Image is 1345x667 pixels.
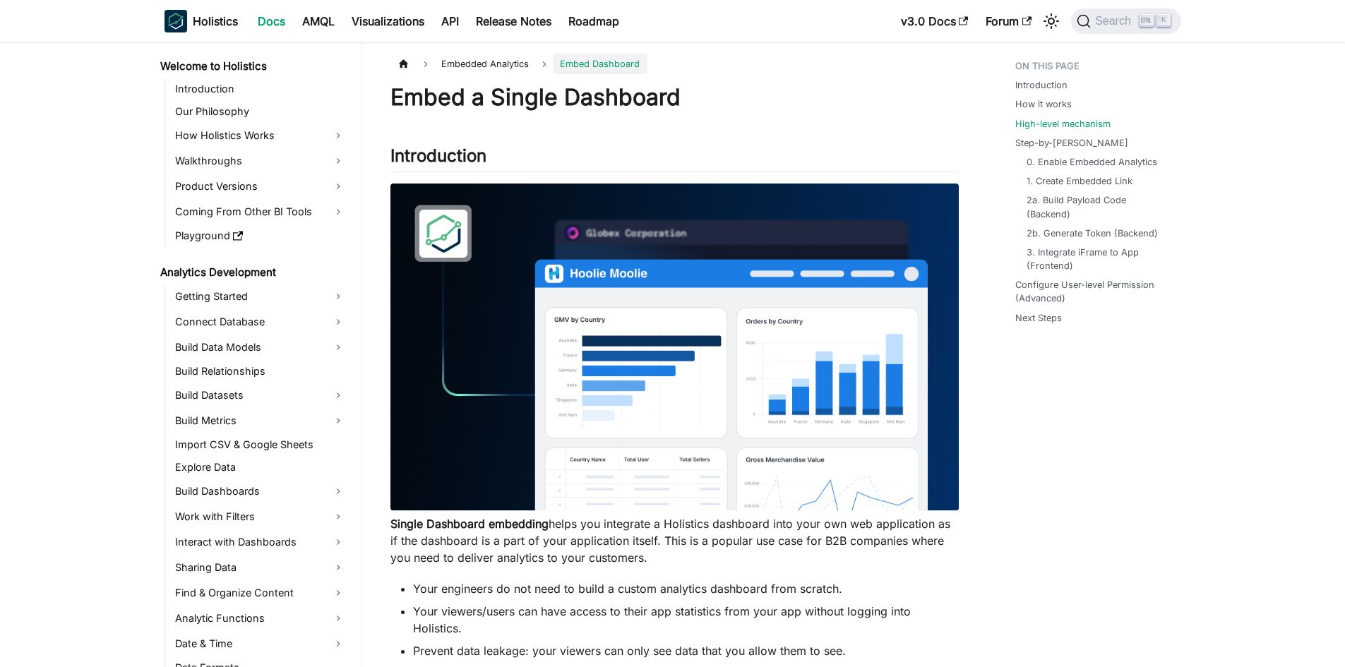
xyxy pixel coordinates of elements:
a: Introduction [171,79,349,99]
a: Welcome to Holistics [156,56,349,76]
a: API [433,10,467,32]
img: Embedded Dashboard [390,184,959,511]
nav: Docs sidebar [150,42,362,667]
a: AMQL [294,10,343,32]
a: 2a. Build Payload Code (Backend) [1027,193,1167,220]
a: Home page [390,54,417,74]
kbd: K [1156,14,1171,27]
a: Configure User-level Permission (Advanced) [1015,278,1173,305]
a: How Holistics Works [171,124,349,147]
a: Next Steps [1015,311,1062,325]
a: v3.0 Docs [892,10,977,32]
li: Prevent data leakage: your viewers can only see data that you allow them to see. [413,642,959,659]
p: helps you integrate a Holistics dashboard into your own web application as if the dashboard is a ... [390,515,959,566]
a: Forum [977,10,1040,32]
span: Embed Dashboard [553,54,647,74]
a: Work with Filters [171,505,349,528]
a: Interact with Dashboards [171,531,349,553]
a: Visualizations [343,10,433,32]
a: Date & Time [171,632,349,655]
a: Walkthroughs [171,150,349,172]
strong: Single Dashboard embedding [390,517,549,531]
a: Getting Started [171,285,349,308]
h2: Introduction [390,145,959,172]
b: Holistics [193,13,238,30]
a: Product Versions [171,175,349,198]
h1: Embed a Single Dashboard [390,83,959,112]
nav: Breadcrumbs [390,54,959,74]
a: Build Datasets [171,384,349,407]
a: Analytics Development [156,263,349,282]
a: How it works [1015,97,1072,111]
a: Build Data Models [171,336,349,359]
a: 0. Enable Embedded Analytics [1027,155,1157,169]
li: Your engineers do not need to build a custom analytics dashboard from scratch. [413,580,959,597]
a: Analytic Functions [171,607,349,630]
button: Search (Ctrl+K) [1071,8,1180,34]
a: Import CSV & Google Sheets [171,435,349,455]
a: Build Dashboards [171,480,349,503]
a: 2b. Generate Token (Backend) [1027,227,1158,240]
a: 3. Integrate iFrame to App (Frontend) [1027,246,1167,272]
a: Build Metrics [171,409,349,432]
button: Switch between dark and light mode (currently light mode) [1040,10,1063,32]
a: Build Relationships [171,361,349,381]
span: Search [1091,15,1140,28]
a: Step-by-[PERSON_NAME] [1015,136,1128,150]
li: Your viewers/users can have access to their app statistics from your app without logging into Hol... [413,603,959,637]
a: Release Notes [467,10,560,32]
a: Explore Data [171,457,349,477]
img: Holistics [165,10,187,32]
a: 1. Create Embedded Link [1027,174,1132,188]
a: Introduction [1015,78,1068,92]
a: Docs [249,10,294,32]
a: Sharing Data [171,556,349,579]
a: Roadmap [560,10,628,32]
a: HolisticsHolistics [165,10,238,32]
span: Embedded Analytics [434,54,536,74]
a: Find & Organize Content [171,582,349,604]
a: Connect Database [171,311,349,333]
a: Playground [171,226,349,246]
a: Our Philosophy [171,102,349,121]
a: Coming From Other BI Tools [171,200,349,223]
a: High-level mechanism [1015,117,1111,131]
